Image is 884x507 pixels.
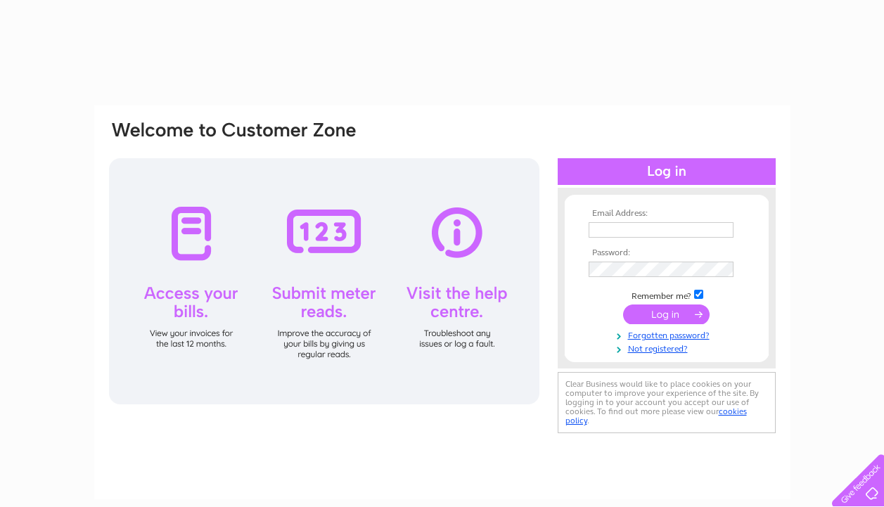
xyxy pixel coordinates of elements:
a: Forgotten password? [589,328,748,341]
a: Not registered? [589,341,748,354]
td: Remember me? [585,288,748,302]
div: Clear Business would like to place cookies on your computer to improve your experience of the sit... [558,372,776,433]
th: Password: [585,248,748,258]
input: Submit [623,304,710,324]
th: Email Address: [585,209,748,219]
a: cookies policy [565,406,747,425]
